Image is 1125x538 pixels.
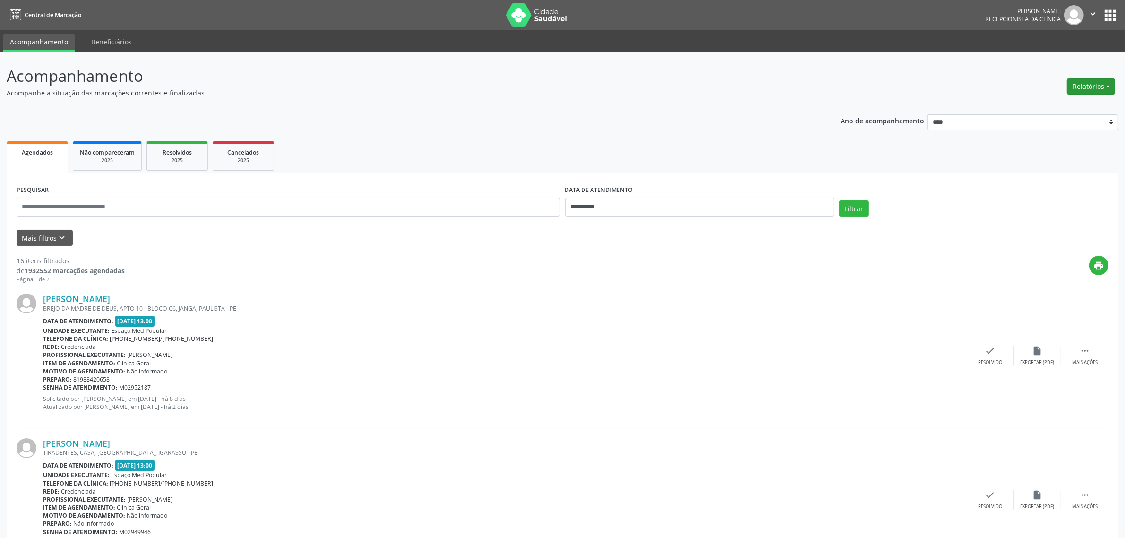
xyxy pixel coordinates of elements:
span: Resolvidos [163,148,192,156]
button: Mais filtroskeyboard_arrow_down [17,230,73,246]
p: Ano de acompanhamento [841,114,924,126]
b: Rede: [43,343,60,351]
span: Credenciada [61,487,96,495]
span: Espaço Med Popular [112,327,167,335]
b: Telefone da clínica: [43,479,108,487]
span: 81988420658 [74,375,110,383]
b: Senha de atendimento: [43,383,118,391]
b: Preparo: [43,375,72,383]
p: Acompanhamento [7,64,785,88]
i:  [1080,346,1090,356]
div: de [17,266,125,276]
div: Exportar (PDF) [1021,359,1055,366]
b: Unidade executante: [43,471,110,479]
span: Clinica Geral [117,359,151,367]
button: apps [1102,7,1118,24]
p: Acompanhe a situação das marcações correntes e finalizadas [7,88,785,98]
div: 2025 [220,157,267,164]
span: Credenciada [61,343,96,351]
b: Profissional executante: [43,351,126,359]
div: Mais ações [1072,503,1098,510]
button:  [1084,5,1102,25]
b: Item de agendamento: [43,503,115,512]
i: check [985,346,996,356]
div: Resolvido [978,503,1002,510]
span: [DATE] 13:00 [115,460,155,471]
div: 2025 [154,157,201,164]
p: Solicitado por [PERSON_NAME] em [DATE] - há 8 dias Atualizado por [PERSON_NAME] em [DATE] - há 2 ... [43,395,967,411]
span: [PERSON_NAME] [128,351,173,359]
span: Cancelados [228,148,259,156]
i: print [1094,260,1104,271]
button: Filtrar [839,200,869,217]
img: img [1064,5,1084,25]
i: insert_drive_file [1032,346,1043,356]
span: M02949946 [120,528,151,536]
i: keyboard_arrow_down [57,233,68,243]
span: [PHONE_NUMBER]/[PHONE_NUMBER] [110,335,214,343]
b: Item de agendamento: [43,359,115,367]
a: Acompanhamento [3,34,75,52]
b: Motivo de agendamento: [43,367,125,375]
div: Resolvido [978,359,1002,366]
b: Senha de atendimento: [43,528,118,536]
span: [DATE] 13:00 [115,316,155,327]
b: Preparo: [43,520,72,528]
span: Não compareceram [80,148,135,156]
label: PESQUISAR [17,183,49,198]
strong: 1932552 marcações agendadas [25,266,125,275]
span: Agendados [22,148,53,156]
div: 16 itens filtrados [17,256,125,266]
b: Data de atendimento: [43,317,113,325]
div: TIRADENTES, CASA, [GEOGRAPHIC_DATA], IGARASSU - PE [43,449,967,457]
div: BREJO DA MADRE DE DEUS, APTO 10 - BLOCO C6, JANGA, PAULISTA - PE [43,304,967,312]
span: Espaço Med Popular [112,471,167,479]
i: check [985,490,996,500]
span: Não informado [74,520,114,528]
span: [PHONE_NUMBER]/[PHONE_NUMBER] [110,479,214,487]
span: Central de Marcação [25,11,81,19]
div: Página 1 de 2 [17,276,125,284]
b: Motivo de agendamento: [43,512,125,520]
a: Beneficiários [85,34,138,50]
img: img [17,438,36,458]
a: [PERSON_NAME] [43,294,110,304]
b: Data de atendimento: [43,461,113,469]
b: Profissional executante: [43,495,126,503]
i: insert_drive_file [1032,490,1043,500]
a: [PERSON_NAME] [43,438,110,449]
div: Exportar (PDF) [1021,503,1055,510]
a: Central de Marcação [7,7,81,23]
img: img [17,294,36,313]
b: Unidade executante: [43,327,110,335]
i:  [1080,490,1090,500]
div: Mais ações [1072,359,1098,366]
b: Rede: [43,487,60,495]
button: print [1089,256,1108,275]
div: [PERSON_NAME] [985,7,1061,15]
span: [PERSON_NAME] [128,495,173,503]
span: Clinica Geral [117,503,151,512]
label: DATA DE ATENDIMENTO [565,183,633,198]
span: M02952187 [120,383,151,391]
button: Relatórios [1067,78,1115,95]
span: Não informado [127,512,168,520]
span: Não informado [127,367,168,375]
b: Telefone da clínica: [43,335,108,343]
i:  [1088,9,1098,19]
div: 2025 [80,157,135,164]
span: Recepcionista da clínica [985,15,1061,23]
